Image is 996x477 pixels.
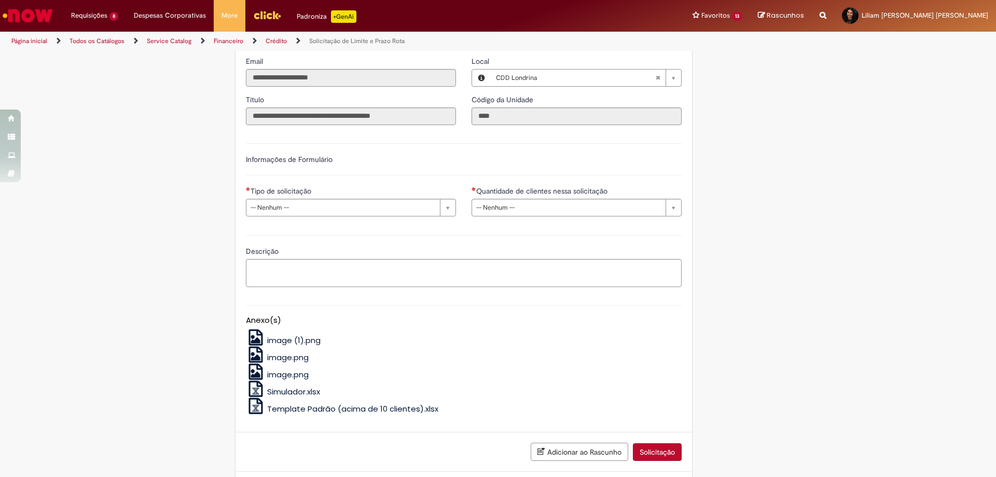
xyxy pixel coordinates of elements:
label: Somente leitura - Email [246,56,265,66]
span: Somente leitura - Título [246,95,266,104]
span: Tipo de solicitação [251,186,313,196]
span: image.png [267,369,309,380]
span: CDD Londrina [496,70,655,86]
a: Simulador.xlsx [246,386,321,397]
span: Local [472,57,491,66]
span: 13 [732,12,742,21]
input: Código da Unidade [472,107,682,125]
span: Template Padrão (acima de 10 clientes).xlsx [267,403,438,414]
a: Todos os Catálogos [70,37,125,45]
a: Financeiro [214,37,243,45]
div: Padroniza [297,10,356,23]
textarea: Descrição [246,259,682,287]
a: Página inicial [11,37,47,45]
span: -- Nenhum -- [476,199,660,216]
button: Adicionar ao Rascunho [531,443,628,461]
span: Requisições [71,10,107,21]
span: Somente leitura - Código da Unidade [472,95,535,104]
h5: Anexo(s) [246,316,682,325]
a: CDD LondrinaLimpar campo Local [491,70,681,86]
label: Somente leitura - Título [246,94,266,105]
span: Despesas Corporativas [134,10,206,21]
a: Solicitação de Limite e Prazo Rota [309,37,405,45]
a: image.png [246,369,309,380]
span: Quantidade de clientes nessa solicitação [476,186,610,196]
a: Template Padrão (acima de 10 clientes).xlsx [246,403,439,414]
a: image (1).png [246,335,321,346]
span: Simulador.xlsx [267,386,320,397]
label: Somente leitura - Código da Unidade [472,94,535,105]
span: Descrição [246,247,281,256]
span: image (1).png [267,335,321,346]
span: Somente leitura - Email [246,57,265,66]
a: Crédito [266,37,287,45]
ul: Trilhas de página [8,32,656,51]
span: Necessários [472,187,476,191]
img: ServiceNow [1,5,54,26]
span: Rascunhos [767,10,804,20]
a: Rascunhos [758,11,804,21]
span: More [222,10,238,21]
img: click_logo_yellow_360x200.png [253,7,281,23]
p: +GenAi [331,10,356,23]
a: Service Catalog [147,37,191,45]
button: Local, Visualizar este registro CDD Londrina [472,70,491,86]
span: -- Nenhum -- [251,199,435,216]
span: Favoritos [701,10,730,21]
label: Informações de Formulário [246,155,333,164]
abbr: Limpar campo Local [650,70,666,86]
span: Liliam [PERSON_NAME] [PERSON_NAME] [862,11,988,20]
span: image.png [267,352,309,363]
button: Solicitação [633,443,682,461]
span: Necessários [246,187,251,191]
input: Email [246,69,456,87]
span: 8 [109,12,118,21]
input: Título [246,107,456,125]
a: image.png [246,352,309,363]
